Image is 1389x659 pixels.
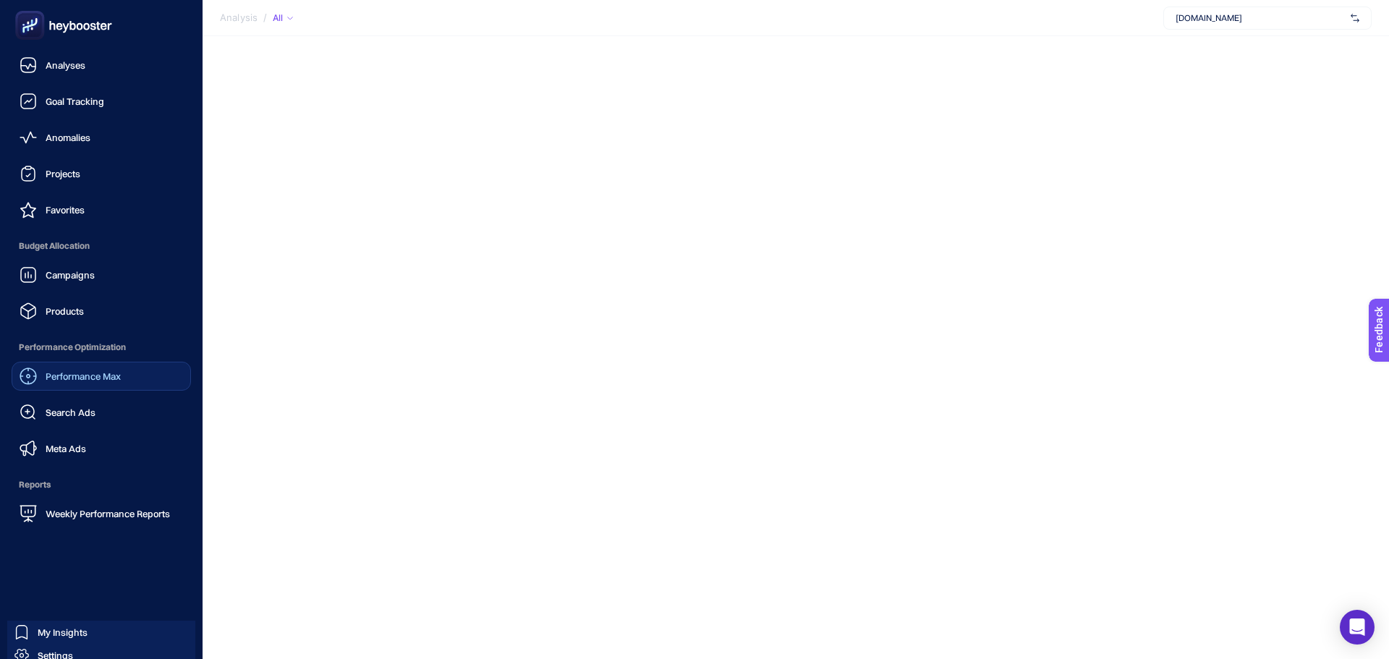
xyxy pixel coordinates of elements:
a: Favorites [12,195,191,224]
span: Reports [12,470,191,499]
span: Performance Optimization [12,333,191,362]
span: [DOMAIN_NAME] [1176,12,1345,24]
a: Goal Tracking [12,87,191,116]
a: My Insights [7,621,195,644]
span: Budget Allocation [12,231,191,260]
span: Search Ads [46,407,95,418]
span: Analysis [220,12,258,24]
span: / [263,12,267,23]
div: Open Intercom Messenger [1340,610,1375,645]
span: Weekly Performance Reports [46,508,170,519]
a: Anomalies [12,123,191,152]
a: Products [12,297,191,326]
span: Feedback [9,4,55,16]
a: Campaigns [12,260,191,289]
span: Anomalies [46,132,90,143]
span: Analyses [46,59,85,71]
span: Performance Max [46,370,121,382]
span: Projects [46,168,80,179]
a: Weekly Performance Reports [12,499,191,528]
span: Favorites [46,204,85,216]
a: Search Ads [12,398,191,427]
a: Projects [12,159,191,188]
span: Meta Ads [46,443,86,454]
a: Performance Max [12,362,191,391]
span: Goal Tracking [46,95,104,107]
span: Campaigns [46,269,95,281]
img: svg%3e [1351,11,1359,25]
span: Products [46,305,84,317]
a: Meta Ads [12,434,191,463]
span: My Insights [38,626,88,638]
a: Analyses [12,51,191,80]
div: All [273,12,293,24]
